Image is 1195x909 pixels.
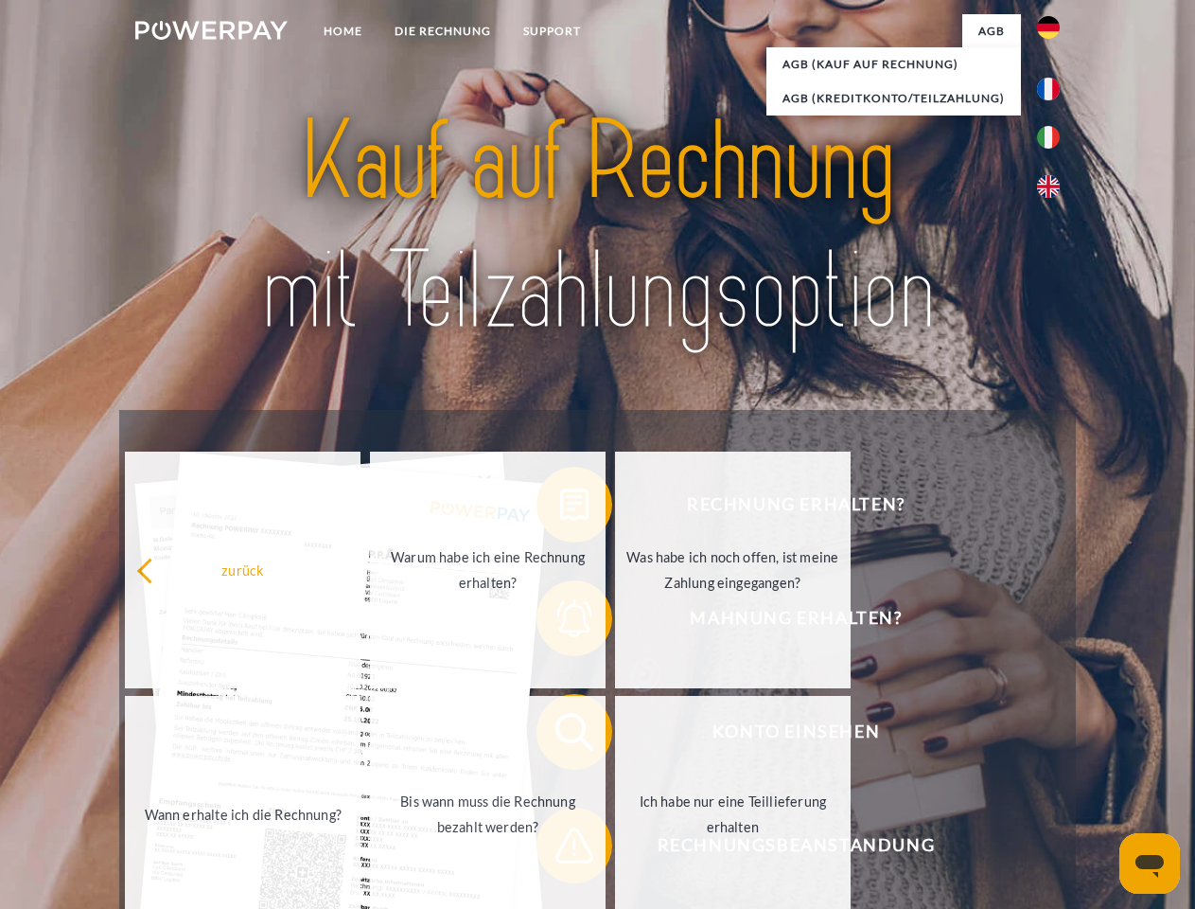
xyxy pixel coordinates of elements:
[1037,175,1060,198] img: en
[1037,78,1060,100] img: fr
[766,47,1021,81] a: AGB (Kauf auf Rechnung)
[626,789,839,840] div: Ich habe nur eine Teillieferung erhalten
[378,14,507,48] a: DIE RECHNUNG
[615,452,851,688] a: Was habe ich noch offen, ist meine Zahlung eingegangen?
[308,14,378,48] a: Home
[181,91,1014,363] img: title-powerpay_de.svg
[1037,126,1060,149] img: it
[766,81,1021,116] a: AGB (Kreditkonto/Teilzahlung)
[1037,16,1060,39] img: de
[136,801,349,827] div: Wann erhalte ich die Rechnung?
[135,21,288,40] img: logo-powerpay-white.svg
[507,14,597,48] a: SUPPORT
[1119,833,1180,894] iframe: Schaltfläche zum Öffnen des Messaging-Fensters
[626,544,839,596] div: Was habe ich noch offen, ist meine Zahlung eingegangen?
[136,557,349,582] div: zurück
[381,544,594,596] div: Warum habe ich eine Rechnung erhalten?
[381,789,594,840] div: Bis wann muss die Rechnung bezahlt werden?
[962,14,1021,48] a: agb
